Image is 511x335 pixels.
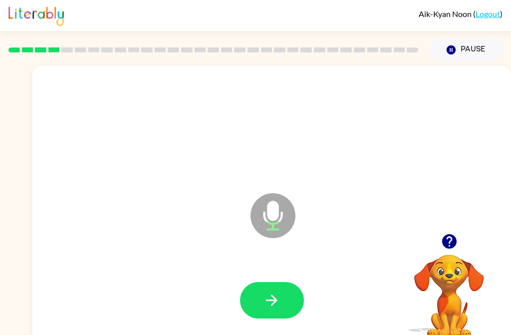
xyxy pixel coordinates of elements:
[430,38,503,61] button: Pause
[476,9,500,18] a: Logout
[419,9,503,18] div: ( )
[419,9,473,18] span: Aik-Kyan Noon
[8,4,64,26] img: Literably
